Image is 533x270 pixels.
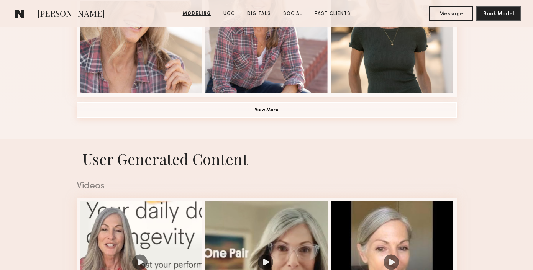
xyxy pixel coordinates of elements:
[429,6,473,21] button: Message
[220,10,238,17] a: UGC
[77,102,457,118] button: View More
[180,10,214,17] a: Modeling
[476,6,521,21] button: Book Model
[37,8,105,21] span: [PERSON_NAME]
[244,10,274,17] a: Digitals
[476,10,521,16] a: Book Model
[71,149,463,169] h1: User Generated Content
[280,10,305,17] a: Social
[77,182,457,191] div: Videos
[312,10,354,17] a: Past Clients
